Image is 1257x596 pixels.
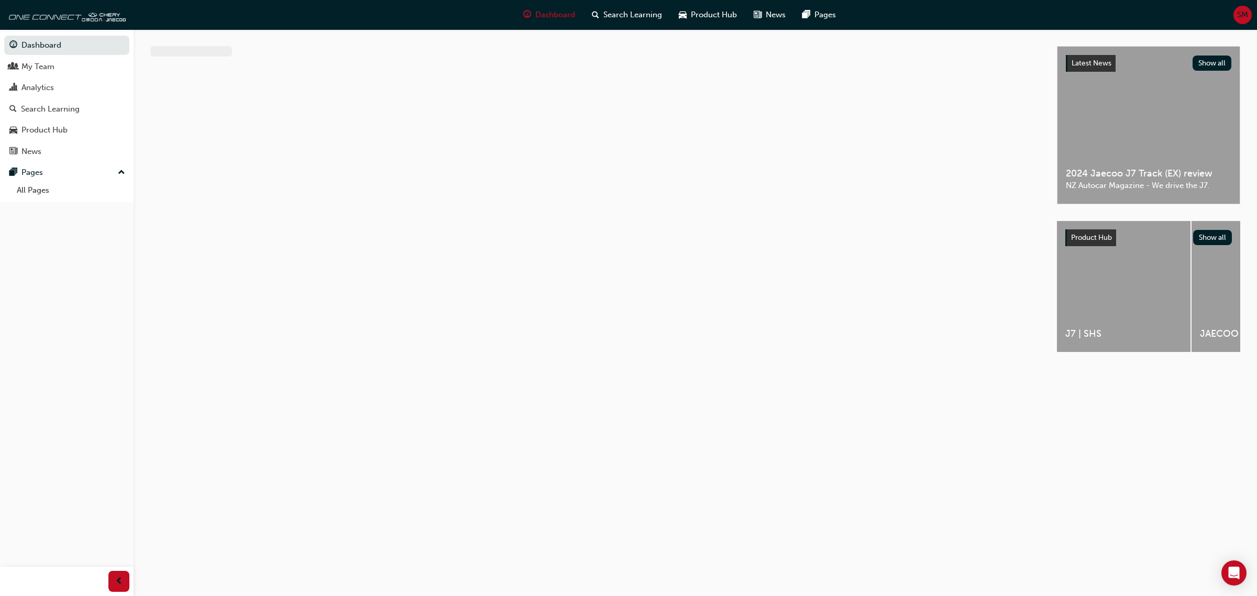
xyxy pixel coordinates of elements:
a: J7 | SHS [1057,221,1190,352]
a: Latest NewsShow all2024 Jaecoo J7 Track (EX) reviewNZ Autocar Magazine - We drive the J7. [1057,46,1240,204]
div: Product Hub [21,124,68,136]
a: Latest NewsShow all [1066,55,1231,72]
span: Pages [814,9,836,21]
span: Latest News [1072,59,1111,68]
span: SM [1237,9,1248,21]
a: search-iconSearch Learning [583,4,670,26]
a: guage-iconDashboard [515,4,583,26]
span: chart-icon [9,83,17,93]
span: search-icon [592,8,599,21]
a: Search Learning [4,100,129,119]
span: news-icon [9,147,17,157]
a: news-iconNews [745,4,794,26]
span: 2024 Jaecoo J7 Track (EX) review [1066,168,1231,180]
span: news-icon [754,8,762,21]
div: Search Learning [21,103,80,115]
button: Show all [1193,230,1232,245]
span: J7 | SHS [1065,328,1182,340]
button: Pages [4,163,129,182]
button: SM [1233,6,1252,24]
span: car-icon [9,126,17,135]
div: News [21,146,41,158]
span: Dashboard [535,9,575,21]
span: car-icon [679,8,687,21]
span: NZ Autocar Magazine - We drive the J7. [1066,180,1231,192]
span: Search Learning [603,9,662,21]
div: My Team [21,61,54,73]
img: oneconnect [5,4,126,25]
a: My Team [4,57,129,76]
span: guage-icon [523,8,531,21]
a: Product Hub [4,120,129,140]
span: people-icon [9,62,17,72]
a: Dashboard [4,36,129,55]
div: Analytics [21,82,54,94]
span: prev-icon [115,575,123,588]
span: up-icon [118,166,125,180]
span: Product Hub [1071,233,1112,242]
button: Show all [1193,56,1232,71]
span: News [766,9,786,21]
button: DashboardMy TeamAnalyticsSearch LearningProduct HubNews [4,34,129,163]
span: search-icon [9,105,17,114]
div: Open Intercom Messenger [1221,560,1247,586]
a: Product HubShow all [1065,229,1232,246]
a: car-iconProduct Hub [670,4,745,26]
a: Analytics [4,78,129,97]
div: Pages [21,167,43,179]
span: Product Hub [691,9,737,21]
span: pages-icon [9,168,17,178]
a: News [4,142,129,161]
a: All Pages [13,182,129,198]
a: pages-iconPages [794,4,844,26]
span: pages-icon [802,8,810,21]
span: guage-icon [9,41,17,50]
